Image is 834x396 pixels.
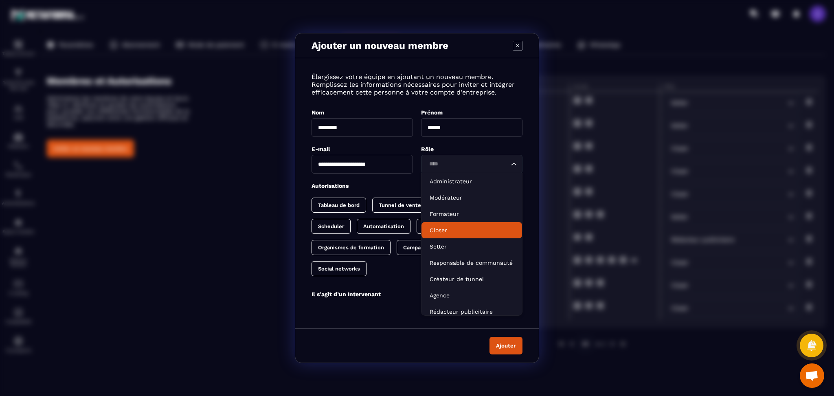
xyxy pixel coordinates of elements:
[430,242,514,251] p: Setter
[318,223,344,229] p: Scheduler
[430,194,514,202] p: Modérateur
[421,146,434,152] label: Rôle
[318,202,360,208] p: Tableau de bord
[312,73,522,96] p: Élargissez votre équipe en ajoutant un nouveau membre. Remplissez les informations nécessaires po...
[426,160,509,169] input: Search for option
[421,155,522,174] div: Search for option
[312,146,330,152] label: E-mail
[312,291,381,297] p: Il s’agit d’un Intervenant
[430,226,514,234] p: Closer
[363,223,404,229] p: Automatisation
[421,109,443,116] label: Prénom
[312,40,448,51] p: Ajouter un nouveau membre
[430,275,514,283] p: Créateur de tunnel
[489,337,522,354] button: Ajouter
[318,244,384,251] p: Organismes de formation
[430,210,514,218] p: Formateur
[312,183,349,189] label: Autorisations
[430,177,514,185] p: Administrateur
[312,109,324,116] label: Nom
[800,363,824,388] div: Ouvrir le chat
[379,202,421,208] p: Tunnel de vente
[403,244,457,251] p: Campagne e-mailing
[430,291,514,299] p: Agence
[430,308,514,316] p: Rédacteur publicitaire
[318,266,360,272] p: Social networks
[430,259,514,267] p: Responsable de communauté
